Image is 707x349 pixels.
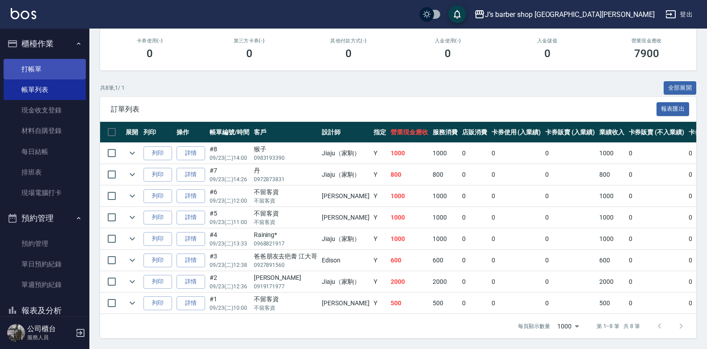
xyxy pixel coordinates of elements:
th: 列印 [141,122,174,143]
p: 0919171977 [254,283,317,291]
td: 0 [627,271,686,292]
button: expand row [126,296,139,310]
button: 報表匯出 [656,102,690,116]
td: 1000 [597,186,627,207]
td: [PERSON_NAME] [320,207,371,228]
div: [PERSON_NAME] [254,273,317,283]
a: 排班表 [4,162,86,183]
td: #2 [207,271,252,292]
th: 設計師 [320,122,371,143]
td: #8 [207,143,252,164]
a: 詳情 [177,168,205,182]
th: 服務消費 [430,122,460,143]
td: 0 [543,250,597,271]
p: 不留客資 [254,197,317,205]
td: Y [371,164,388,185]
td: 0 [627,164,686,185]
button: expand row [126,146,139,160]
img: Logo [11,8,36,19]
h3: 0 [544,47,551,60]
a: 預約管理 [4,233,86,254]
td: 2000 [430,271,460,292]
td: 500 [597,293,627,314]
td: 1000 [388,207,430,228]
td: 0 [489,186,543,207]
td: 0 [627,229,686,249]
td: 0 [489,293,543,314]
td: 0 [489,250,543,271]
td: Edison [320,250,371,271]
button: expand row [126,232,139,245]
a: 每日結帳 [4,141,86,162]
td: 0 [627,250,686,271]
p: 09/23 (二) 14:26 [210,175,249,183]
h3: 0 [345,47,352,60]
th: 指定 [371,122,388,143]
button: 列印 [143,189,172,203]
td: 0 [543,271,597,292]
td: 0 [489,207,543,228]
a: 材料自購登錄 [4,120,86,141]
p: 09/23 (二) 12:38 [210,261,249,269]
td: 0 [543,207,597,228]
td: 1000 [388,229,430,249]
td: 0 [489,271,543,292]
div: 丹 [254,166,317,175]
button: 列印 [143,211,172,224]
td: 0 [460,271,489,292]
td: 600 [430,250,460,271]
span: 訂單列表 [111,105,656,114]
a: 報表匯出 [656,104,690,113]
a: 詳情 [177,232,205,246]
td: Jiaju（家駒） [320,271,371,292]
a: 詳情 [177,189,205,203]
h2: 其他付款方式(-) [310,38,387,44]
button: 櫃檯作業 [4,32,86,55]
td: 500 [430,293,460,314]
th: 卡券販賣 (入業績) [543,122,597,143]
td: 0 [460,229,489,249]
button: save [448,5,466,23]
img: Person [7,324,25,342]
div: Raining* [254,230,317,240]
td: #7 [207,164,252,185]
th: 店販消費 [460,122,489,143]
div: 不留客資 [254,209,317,218]
button: 預約管理 [4,207,86,230]
td: 0 [489,164,543,185]
td: #4 [207,229,252,249]
a: 詳情 [177,275,205,289]
td: Y [371,207,388,228]
div: 猴子 [254,145,317,154]
button: J’s barber shop [GEOGRAPHIC_DATA][PERSON_NAME] [471,5,658,24]
td: #5 [207,207,252,228]
td: 1000 [430,186,460,207]
td: 1000 [430,143,460,164]
p: 09/23 (二) 13:33 [210,240,249,248]
td: 600 [388,250,430,271]
h3: 7900 [634,47,659,60]
th: 操作 [174,122,207,143]
td: 0 [543,186,597,207]
div: J’s barber shop [GEOGRAPHIC_DATA][PERSON_NAME] [485,9,655,20]
th: 業績收入 [597,122,627,143]
p: 0927891560 [254,261,317,269]
th: 營業現金應收 [388,122,430,143]
div: 1000 [554,314,582,338]
button: 列印 [143,296,172,310]
p: 09/23 (二) 12:00 [210,197,249,205]
td: Jiaju（家駒） [320,164,371,185]
td: 2000 [388,271,430,292]
td: 1000 [430,207,460,228]
button: 列印 [143,253,172,267]
td: 0 [460,293,489,314]
p: 09/23 (二) 11:00 [210,218,249,226]
a: 帳單列表 [4,79,86,100]
div: 不留客資 [254,295,317,304]
td: 500 [388,293,430,314]
td: 0 [627,207,686,228]
a: 現金收支登錄 [4,100,86,120]
td: Y [371,293,388,314]
td: 0 [489,143,543,164]
a: 詳情 [177,146,205,160]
